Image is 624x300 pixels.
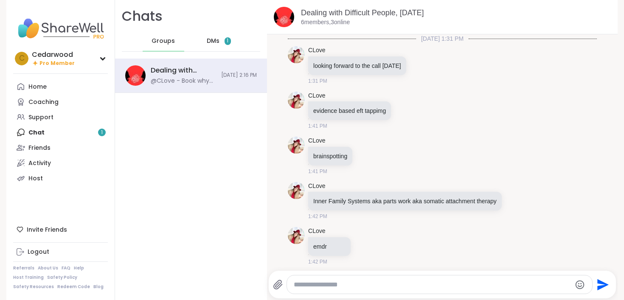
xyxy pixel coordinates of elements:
[13,244,108,260] a: Logout
[122,7,163,26] h1: Chats
[308,137,325,145] a: CLove
[288,227,305,244] img: https://sharewell-space-live.sfo3.digitaloceanspaces.com/user-generated/380e89db-2a5e-43fa-ad13-d...
[57,284,90,290] a: Redeem Code
[308,92,325,100] a: CLove
[28,98,59,107] div: Coaching
[221,72,257,79] span: [DATE] 2:16 PM
[28,83,47,91] div: Home
[19,53,25,64] span: C
[13,140,108,155] a: Friends
[62,265,70,271] a: FAQ
[151,77,216,85] div: @CLove - Book why does he do that: Inside the minds of angry and controlling men [DOMAIN_NAME][URL]
[13,109,108,125] a: Support
[28,174,43,183] div: Host
[13,284,54,290] a: Safety Resources
[308,46,325,55] a: CLove
[416,34,469,43] span: [DATE] 1:31 PM
[74,265,84,271] a: Help
[308,213,327,220] span: 1:42 PM
[28,144,51,152] div: Friends
[125,65,146,86] img: Dealing with Difficult People, Oct 06
[313,242,346,251] p: emdr
[308,182,325,191] a: CLove
[13,79,108,94] a: Home
[301,18,350,27] p: 6 members, 3 online
[313,62,401,70] p: looking forward to the call [DATE]
[227,37,228,45] span: 1
[13,171,108,186] a: Host
[288,137,305,154] img: https://sharewell-space-live.sfo3.digitaloceanspaces.com/user-generated/380e89db-2a5e-43fa-ad13-d...
[593,275,612,294] button: Send
[294,280,571,289] textarea: Type your message
[32,50,75,59] div: Cedarwood
[308,227,325,236] a: CLove
[13,155,108,171] a: Activity
[575,280,585,290] button: Emoji picker
[274,7,294,27] img: Dealing with Difficult People, Oct 06
[38,265,58,271] a: About Us
[288,46,305,63] img: https://sharewell-space-live.sfo3.digitaloceanspaces.com/user-generated/380e89db-2a5e-43fa-ad13-d...
[207,37,219,45] span: DMs
[151,66,216,75] div: Dealing with Difficult People, [DATE]
[13,94,108,109] a: Coaching
[28,248,49,256] div: Logout
[39,60,75,67] span: Pro Member
[288,92,305,109] img: https://sharewell-space-live.sfo3.digitaloceanspaces.com/user-generated/380e89db-2a5e-43fa-ad13-d...
[313,107,386,115] p: evidence based eft tappimg
[313,197,497,205] p: Inner Family Systems aka parts work aka somatic attachment therapy
[47,275,77,280] a: Safety Policy
[288,182,305,199] img: https://sharewell-space-live.sfo3.digitaloceanspaces.com/user-generated/380e89db-2a5e-43fa-ad13-d...
[13,265,34,271] a: Referrals
[308,168,327,175] span: 1:41 PM
[13,222,108,237] div: Invite Friends
[13,14,108,43] img: ShareWell Nav Logo
[28,113,53,122] div: Support
[308,122,327,130] span: 1:41 PM
[93,284,104,290] a: Blog
[308,258,327,266] span: 1:42 PM
[313,152,347,160] p: brainspotting
[152,37,175,45] span: Groups
[28,159,51,168] div: Activity
[301,8,424,17] a: Dealing with Difficult People, [DATE]
[308,77,327,85] span: 1:31 PM
[13,275,44,280] a: Host Training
